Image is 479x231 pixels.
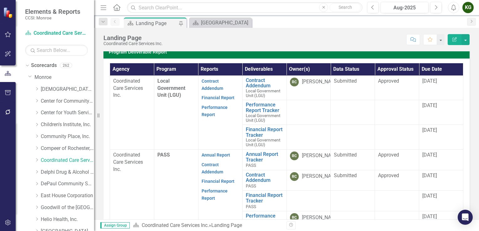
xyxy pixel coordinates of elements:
a: Financial Report [202,179,234,184]
td: Double-Click to Edit [287,149,331,170]
div: Landing Page [103,34,163,41]
td: Double-Click to Edit [419,100,463,125]
input: Search Below... [25,45,88,56]
td: Double-Click to Edit [331,170,375,191]
a: Coordinated Care Services Inc. [41,157,94,164]
small: CCSI: Monroe [25,15,80,20]
img: ClearPoint Strategy [3,7,14,18]
td: Double-Click to Edit [287,125,331,150]
div: RC [290,213,299,222]
td: Double-Click to Edit Right Click for Context Menu [242,125,287,150]
h3: Program Deliverable Report [109,50,466,54]
span: Submitted [334,172,357,178]
span: [DATE] [422,172,437,178]
td: Double-Click to Edit [419,191,463,211]
span: Approved [378,152,399,158]
td: Double-Click to Edit [331,75,375,100]
div: 262 [60,63,72,68]
a: Contract Addendum [246,78,283,89]
span: PASS [246,204,256,209]
a: [GEOGRAPHIC_DATA] [191,19,250,27]
a: Center for Community Alternatives [41,98,94,105]
td: Double-Click to Edit [419,149,463,170]
div: RC [290,151,299,160]
a: Center for Youth Services, Inc. [41,109,94,116]
a: East House Corporation [41,192,94,199]
div: [GEOGRAPHIC_DATA] [201,19,250,27]
a: Coordinated Care Services Inc. [25,30,88,37]
td: Double-Click to Edit [287,191,331,211]
a: Annual Report [202,152,230,157]
span: PASS [157,152,170,158]
span: Search [339,5,352,10]
td: Double-Click to Edit Right Click for Context Menu [242,100,287,125]
span: Approved [378,172,399,178]
span: PASS [246,183,256,188]
div: [PERSON_NAME] [302,214,340,221]
span: Submitted [334,152,357,158]
span: [DATE] [422,213,437,219]
td: Double-Click to Edit [287,170,331,191]
td: Double-Click to Edit Right Click for Context Menu [242,75,287,100]
a: Delphi Drug & Alcohol Council [41,169,94,176]
div: Coordinated Care Services Inc. [103,41,163,46]
td: Double-Click to Edit Right Click for Context Menu [242,191,287,211]
a: Children's Institute, Inc. [41,121,94,128]
a: Helio Health, Inc. [41,216,94,223]
span: [DATE] [422,193,437,199]
span: [DATE] [422,78,437,84]
a: Coordinated Care Services Inc. [142,222,209,228]
button: Aug-2025 [381,2,429,13]
td: Double-Click to Edit Right Click for Context Menu [242,149,287,170]
a: Performance Report Tracker [246,213,283,224]
a: Performance Report [202,188,228,201]
td: Double-Click to Edit [419,125,463,150]
td: Double-Click to Edit [287,75,331,100]
td: Double-Click to Edit [331,125,375,150]
a: [DEMOGRAPHIC_DATA] Charities Family & Community Services [41,86,94,93]
span: [DATE] [422,127,437,133]
td: Double-Click to Edit [331,100,375,125]
td: Double-Click to Edit [419,170,463,191]
a: Scorecards [31,62,57,69]
td: Double-Click to Edit [375,191,419,211]
div: [PERSON_NAME] [302,78,340,85]
div: [PERSON_NAME] [302,173,340,180]
div: Open Intercom Messenger [458,210,473,225]
td: Double-Click to Edit [375,75,419,100]
div: RC [290,78,299,86]
span: Assign Group [100,222,130,228]
a: Financial Report Tracker [246,192,283,203]
a: Financial Report [202,95,234,100]
div: Landing Page [211,222,242,228]
td: Double-Click to Edit [198,75,242,149]
td: Double-Click to Edit [375,100,419,125]
a: Contract Addendum [202,162,223,174]
a: Contract Addendum [246,172,283,183]
span: Elements & Reports [25,8,80,15]
td: Double-Click to Edit Right Click for Context Menu [242,170,287,191]
button: KG [462,2,474,13]
div: RC [290,172,299,181]
span: Local Government Unit (LGU) [246,113,280,123]
button: Search [329,3,361,12]
span: [DATE] [422,152,437,158]
a: Community Place, Inc. [41,133,94,140]
td: Double-Click to Edit [375,170,419,191]
a: Monroe [34,74,94,81]
p: Coordinated Care Services Inc. [113,78,151,99]
span: [DATE] [422,102,437,108]
a: Goodwill of the [GEOGRAPHIC_DATA] [41,204,94,211]
a: Annual Report Tracker [246,151,283,162]
div: Aug-2025 [383,4,426,12]
span: Submitted [334,78,357,84]
span: Approved [378,78,399,84]
span: PASS [246,163,256,168]
td: Double-Click to Edit [419,75,463,100]
a: Performance Report [202,105,228,117]
a: DePaul Community Services, lnc. [41,180,94,187]
td: Double-Click to Edit [287,100,331,125]
td: Double-Click to Edit [375,149,419,170]
div: [PERSON_NAME] [302,152,340,159]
